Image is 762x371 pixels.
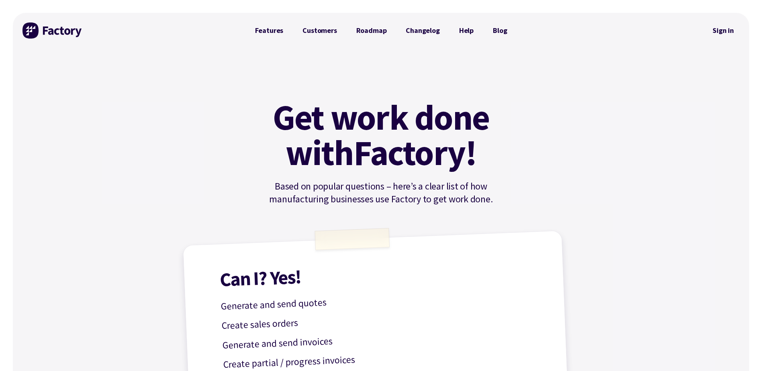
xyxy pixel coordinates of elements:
[221,286,541,314] p: Generate and send quotes
[396,22,449,39] a: Changelog
[219,257,540,289] h1: Can I? Yes!
[245,22,517,39] nav: Primary Navigation
[353,135,477,170] mark: Factory!
[245,180,517,206] p: Based on popular questions – here’s a clear list of how manufacturing businesses use Factory to g...
[245,22,293,39] a: Features
[449,22,483,39] a: Help
[347,22,396,39] a: Roadmap
[22,22,83,39] img: Factory
[483,22,517,39] a: Blog
[707,21,740,40] a: Sign in
[222,325,543,353] p: Generate and send invoices
[261,100,502,170] h1: Get work done with
[707,21,740,40] nav: Secondary Navigation
[722,332,762,371] iframe: Chat Widget
[293,22,346,39] a: Customers
[221,306,542,334] p: Create sales orders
